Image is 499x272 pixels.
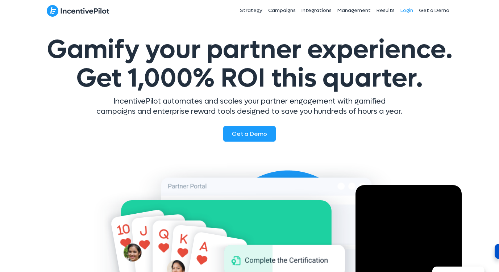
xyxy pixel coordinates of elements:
[76,61,423,95] span: Get 1,000% ROI this quarter.
[237,1,265,20] a: Strategy
[416,1,452,20] a: Get a Demo
[334,1,374,20] a: Management
[96,96,404,117] p: IncentivePilot automates and scales your partner engagement with gamified campaigns and enterpris...
[187,1,453,20] nav: Header Menu
[47,33,453,95] span: Gamify your partner experience.
[232,130,267,138] span: Get a Demo
[223,126,276,142] a: Get a Demo
[265,1,299,20] a: Campaigns
[374,1,398,20] a: Results
[398,1,416,20] a: Login
[47,5,109,17] img: IncentivePilot
[299,1,334,20] a: Integrations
